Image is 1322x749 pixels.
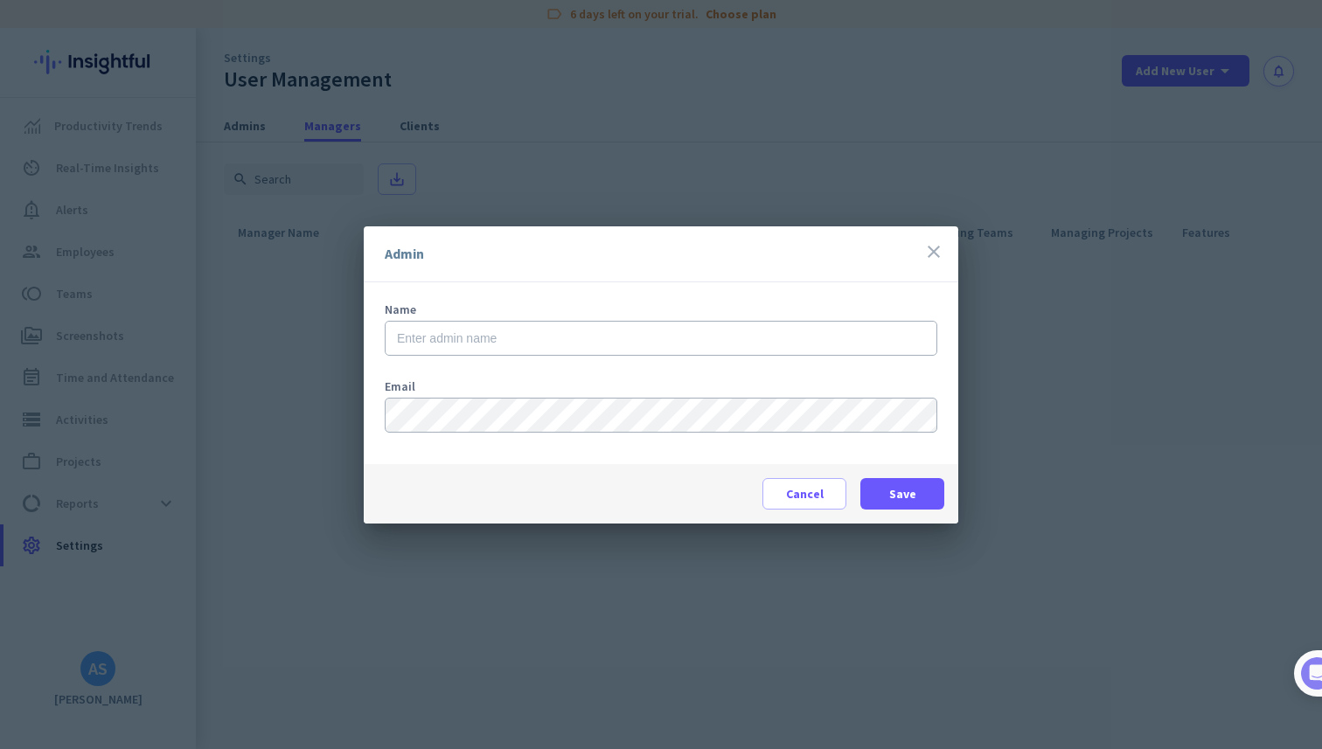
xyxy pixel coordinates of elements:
button: Save [860,478,944,510]
label: Email [385,380,937,392]
button: Cancel [762,478,846,510]
input: Enter admin name [385,321,937,356]
div: Admin [385,246,424,260]
div: Name [385,303,937,316]
i: close [923,241,944,262]
span: Cancel [786,485,824,503]
span: Save [889,485,916,503]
